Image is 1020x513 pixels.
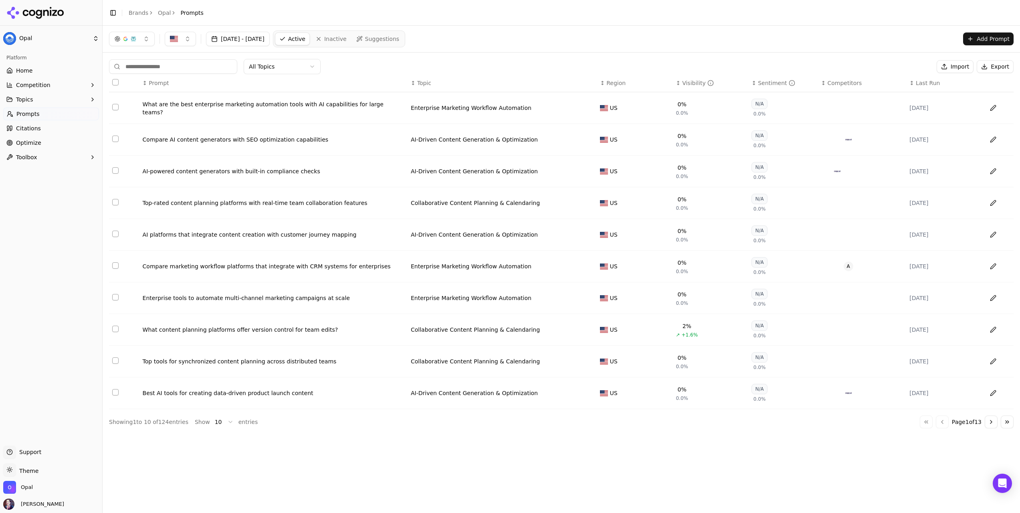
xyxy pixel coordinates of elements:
button: Topics [3,93,99,106]
span: Show [195,418,210,426]
img: US flag [600,168,608,174]
img: clickup [832,357,842,366]
a: Home [3,64,99,77]
button: Toolbox [3,151,99,164]
span: Prompt [149,79,169,87]
div: AI-Driven Content Generation & Optimization [411,231,538,239]
button: Open organization switcher [3,481,33,494]
span: US [610,104,617,112]
div: N/A [751,352,767,363]
button: Select row 5 [112,231,119,237]
span: Last Run [916,79,940,87]
img: airtable [832,325,842,335]
a: Top-rated content planning platforms with real-time team collaboration features [143,199,404,207]
img: US flag [600,137,608,143]
div: N/A [751,289,767,299]
span: 0.0% [676,300,688,306]
span: US [610,231,617,239]
div: [DATE] [909,199,972,207]
button: Select row 10 [112,389,119,395]
th: Region [597,74,673,92]
img: hubspot [832,388,842,398]
img: US flag [600,390,608,396]
span: ↗ [676,332,680,338]
div: Open Intercom Messenger [993,474,1012,493]
span: US [610,326,617,334]
img: writesonic [821,135,831,144]
img: copy.ai [844,388,853,398]
img: Opal [3,32,16,45]
span: 0.0% [753,174,766,180]
img: adobe [844,103,853,113]
div: [DATE] [909,104,972,112]
div: [DATE] [909,294,972,302]
img: oracle [844,293,853,303]
div: ↕Visibility [676,79,745,87]
div: [DATE] [909,136,972,144]
span: US [610,199,617,207]
img: Opal [3,481,16,494]
div: AI platforms that integrate content creation with customer journey mapping [143,231,404,239]
a: Collaborative Content Planning & Calendaring [411,357,540,365]
span: Topic [417,79,431,87]
span: 0.0% [753,301,766,307]
a: Citations [3,122,99,135]
th: Last Run [906,74,976,92]
span: 0.0% [753,396,766,402]
div: N/A [751,384,767,394]
img: jasper [821,166,831,176]
div: Visibility [682,79,714,87]
button: Select row 9 [112,357,119,364]
div: Collaborative Content Planning & Calendaring [411,326,540,334]
div: [DATE] [909,326,972,334]
span: 0.0% [753,333,766,339]
div: ↕Prompt [143,79,404,87]
a: AI-powered content generators with built-in compliance checks [143,167,404,175]
img: US flag [600,105,608,111]
th: sentiment [748,74,818,92]
button: Edit in sheet [987,355,1000,368]
span: 0.0% [753,206,766,212]
button: Select row 8 [112,326,119,332]
span: Competition [16,81,50,89]
div: AI-Driven Content Generation & Optimization [411,167,538,175]
a: Compare AI content generators with SEO optimization capabilities [143,136,404,144]
a: Enterprise Marketing Workflow Automation [411,104,531,112]
span: Support [16,448,41,456]
span: 0.0% [753,111,766,117]
div: 0% [678,354,687,362]
th: Topic [408,74,597,92]
span: Prompts [16,110,40,118]
span: Citations [16,124,41,132]
a: Active [275,32,310,45]
img: asana [832,198,842,208]
span: Active [288,35,305,43]
div: N/A [751,99,767,109]
div: 0% [678,164,687,172]
a: Enterprise Marketing Workflow Automation [411,294,531,302]
div: [DATE] [909,389,972,397]
span: US [610,294,617,302]
span: 0.0% [753,237,766,244]
a: Enterprise Marketing Workflow Automation [411,262,531,270]
span: Prompts [180,9,204,17]
button: Edit in sheet [987,165,1000,178]
div: Sentiment [758,79,795,87]
img: notion [821,325,831,335]
div: ↕Competitors [821,79,903,87]
div: 0% [678,290,687,298]
nav: breadcrumb [129,9,204,17]
span: Topics [16,95,33,103]
span: US [610,136,617,144]
img: asana [821,357,831,366]
a: Enterprise tools to automate multi-channel marketing campaigns at scale [143,294,404,302]
img: jasper [821,388,831,398]
div: Collaborative Content Planning & Calendaring [411,199,540,207]
div: ↕Region [600,79,669,87]
img: copy.ai [844,135,853,144]
div: 0% [678,259,687,267]
div: Compare marketing workflow platforms that integrate with CRM systems for enterprises [143,262,404,270]
img: US flag [600,327,608,333]
span: 0.0% [676,173,688,180]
